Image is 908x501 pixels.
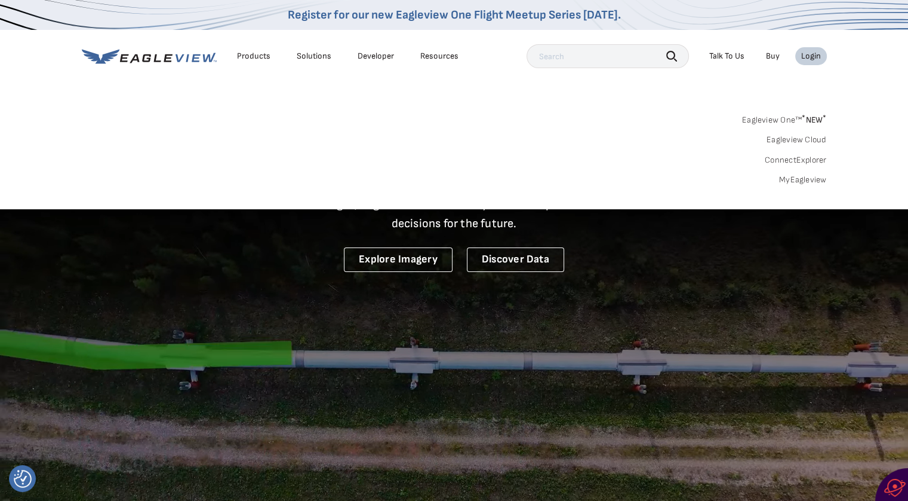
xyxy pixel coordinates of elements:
a: Developer [358,51,394,62]
div: Talk To Us [709,51,744,62]
div: Login [801,51,821,62]
div: Products [237,51,270,62]
button: Consent Preferences [14,470,32,488]
div: Solutions [297,51,331,62]
input: Search [527,44,689,68]
a: MyEagleview [779,175,827,185]
a: Register for our new Eagleview One Flight Meetup Series [DATE]. [288,8,621,22]
span: NEW [802,115,826,125]
img: Revisit consent button [14,470,32,488]
a: ConnectExplorer [765,155,827,166]
div: Resources [420,51,458,62]
a: Explore Imagery [344,248,453,272]
a: Eagleview Cloud [767,135,827,145]
a: Eagleview One™*NEW* [742,111,827,125]
a: Buy [766,51,780,62]
a: Discover Data [467,248,564,272]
